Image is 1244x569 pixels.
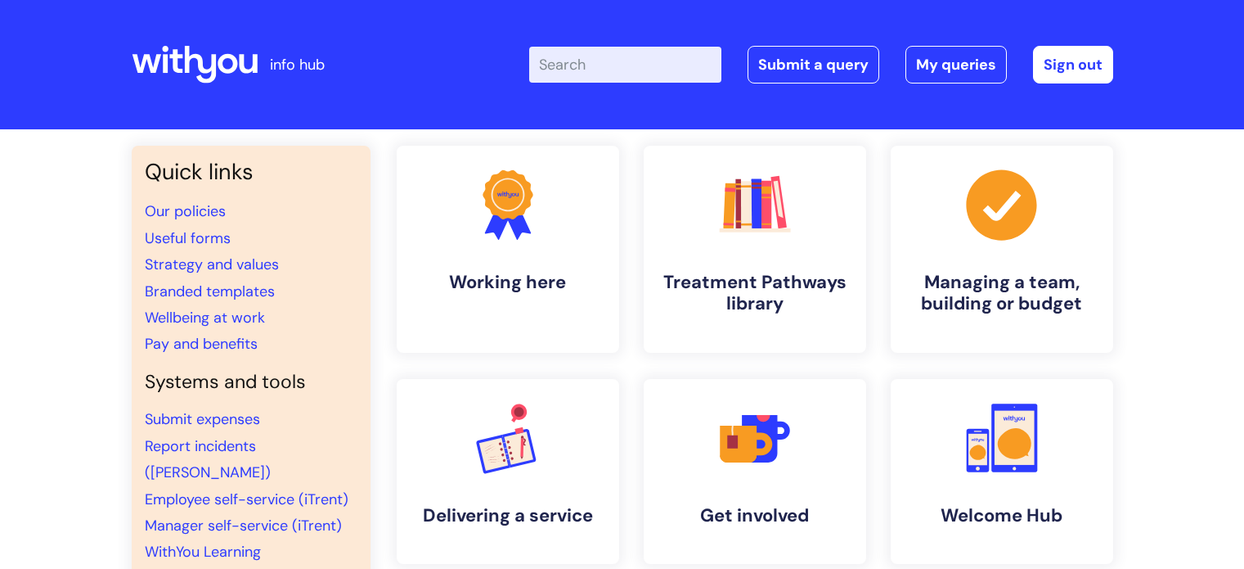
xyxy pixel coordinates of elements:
h4: Delivering a service [410,505,606,526]
a: Delivering a service [397,379,619,564]
a: Submit expenses [145,409,260,429]
a: Our policies [145,201,226,221]
a: Treatment Pathways library [644,146,866,353]
a: Welcome Hub [891,379,1113,564]
input: Search [529,47,721,83]
h4: Get involved [657,505,853,526]
h3: Quick links [145,159,357,185]
a: Pay and benefits [145,334,258,354]
a: Sign out [1033,46,1113,84]
a: Managing a team, building or budget [891,146,1113,353]
a: Submit a query [748,46,879,84]
a: WithYou Learning [145,542,261,562]
a: Strategy and values [145,255,279,274]
a: Branded templates [145,282,275,301]
a: Wellbeing at work [145,308,265,327]
a: Employee self-service (iTrent) [145,490,348,509]
h4: Treatment Pathways library [657,272,853,315]
a: Working here [397,146,619,353]
a: Manager self-service (iTrent) [145,516,342,535]
a: Get involved [644,379,866,564]
h4: Managing a team, building or budget [904,272,1100,315]
a: My queries [905,46,1007,84]
p: info hub [270,52,325,78]
h4: Systems and tools [145,371,357,394]
div: | - [529,46,1113,84]
h4: Working here [410,272,606,293]
h4: Welcome Hub [904,505,1100,526]
a: Useful forms [145,228,231,248]
a: Report incidents ([PERSON_NAME]) [145,436,271,482]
